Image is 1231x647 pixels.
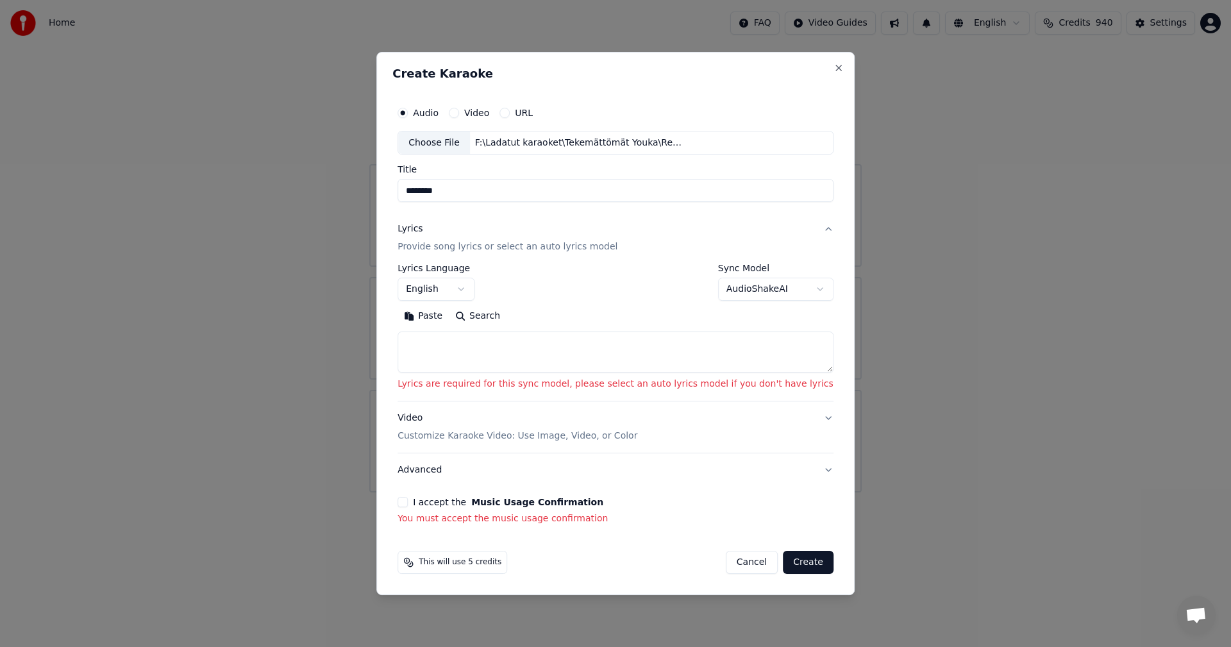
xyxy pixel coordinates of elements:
button: Paste [398,307,449,327]
p: Lyrics are required for this sync model, please select an auto lyrics model if you don't have lyrics [398,378,833,391]
p: Customize Karaoke Video: Use Image, Video, or Color [398,430,637,442]
button: Advanced [398,453,833,487]
button: LyricsProvide song lyrics or select an auto lyrics model [398,213,833,264]
div: Lyrics [398,223,423,236]
button: Cancel [726,551,778,574]
button: VideoCustomize Karaoke Video: Use Image, Video, or Color [398,402,833,453]
label: Title [398,165,833,174]
label: URL [515,108,533,117]
p: You must accept the music usage confirmation [398,512,833,525]
div: Video [398,412,637,443]
button: I accept the [471,498,603,507]
h2: Create Karaoke [392,68,839,80]
span: This will use 5 credits [419,557,501,567]
label: Lyrics Language [398,264,474,273]
div: LyricsProvide song lyrics or select an auto lyrics model [398,264,833,401]
button: Search [449,307,507,327]
div: Choose File [398,131,470,155]
label: Video [464,108,489,117]
label: Audio [413,108,439,117]
button: Create [783,551,833,574]
label: I accept the [413,498,603,507]
label: Sync Model [718,264,833,273]
div: F:\Ladatut karaoket\Tekemättömät Youka\Remu\Täysikuu.m4a [470,137,688,149]
p: Provide song lyrics or select an auto lyrics model [398,241,617,254]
